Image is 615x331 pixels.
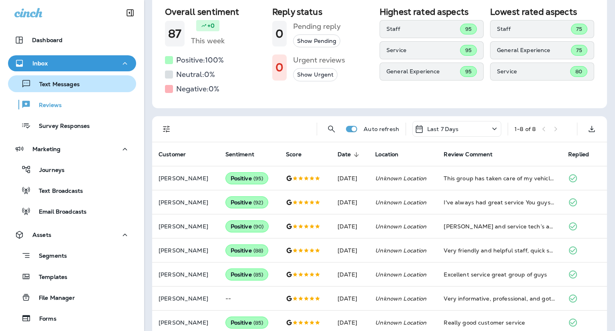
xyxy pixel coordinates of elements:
[444,222,555,230] div: Robert and service tech’s are fantastic! They all will go beyond expectations! Fantastic service ...
[380,7,484,17] h2: Highest rated aspects
[159,151,186,158] span: Customer
[8,227,136,243] button: Assets
[159,223,213,230] p: [PERSON_NAME]
[497,47,571,53] p: General Experience
[444,246,555,254] div: Very friendly and helpful staff, quick service. Definitely will go back when needed.
[31,81,80,89] p: Text Messages
[31,123,90,130] p: Survey Responses
[159,247,213,254] p: [PERSON_NAME]
[275,27,283,40] h1: 0
[364,126,399,132] p: Auto refresh
[119,5,141,21] button: Collapse Sidebar
[31,252,67,260] p: Segments
[375,319,426,326] em: Unknown Location
[253,319,263,326] span: ( 85 )
[225,244,269,256] div: Positive
[253,247,263,254] span: ( 88 )
[225,317,269,329] div: Positive
[331,238,369,262] td: [DATE]
[225,220,269,232] div: Positive
[225,151,265,158] span: Sentiment
[31,315,56,323] p: Forms
[253,199,263,206] span: ( 92 )
[219,287,280,311] td: --
[176,68,215,81] h5: Neutral: 0 %
[253,271,263,278] span: ( 85 )
[324,121,340,137] button: Search Reviews
[444,151,503,158] span: Review Comment
[465,47,472,54] span: 95
[8,32,136,48] button: Dashboard
[293,68,338,81] button: Show Urgent
[375,151,398,158] span: Location
[159,175,213,182] p: [PERSON_NAME]
[465,26,472,32] span: 95
[338,151,351,158] span: Date
[444,295,555,303] div: Very informative, professional, and got the job done.
[331,287,369,311] td: [DATE]
[568,151,589,158] span: Replied
[331,166,369,190] td: [DATE]
[272,7,373,17] h2: Reply status
[165,7,266,17] h2: Overall sentiment
[490,7,594,17] h2: Lowest rated aspects
[31,167,64,174] p: Journeys
[465,68,472,75] span: 95
[293,20,341,33] h5: Pending reply
[293,34,340,48] button: Show Pending
[444,198,555,206] div: I've always had great service You guys have always taken care of whatever needs that I have neede...
[8,117,136,134] button: Survey Responses
[176,54,224,67] h5: Positive: 100 %
[386,47,460,53] p: Service
[225,172,269,184] div: Positive
[159,199,213,206] p: [PERSON_NAME]
[31,295,75,302] p: File Manager
[386,26,460,32] p: Staff
[497,68,570,75] p: Service
[31,274,67,281] p: Templates
[31,208,86,216] p: Email Broadcasts
[8,247,136,264] button: Segments
[427,126,459,132] p: Last 7 Days
[584,121,600,137] button: Export as CSV
[497,26,571,32] p: Staff
[444,270,555,279] div: Excellent service great group of guys
[576,26,582,32] span: 75
[8,75,136,92] button: Text Messages
[331,190,369,214] td: [DATE]
[31,188,83,195] p: Text Broadcasts
[168,27,181,40] h1: 87
[8,182,136,199] button: Text Broadcasts
[225,268,269,281] div: Positive
[159,295,213,302] p: [PERSON_NAME]
[338,151,362,158] span: Date
[159,121,175,137] button: Filters
[375,271,426,278] em: Unknown Location
[444,151,492,158] span: Review Comment
[286,151,301,158] span: Score
[159,319,213,326] p: [PERSON_NAME]
[286,151,312,158] span: Score
[275,61,283,74] h1: 0
[32,60,48,67] p: Inbox
[159,151,196,158] span: Customer
[32,232,51,238] p: Assets
[386,68,460,75] p: General Experience
[375,199,426,206] em: Unknown Location
[331,262,369,287] td: [DATE]
[8,161,136,178] button: Journeys
[375,151,409,158] span: Location
[375,175,426,182] em: Unknown Location
[568,151,599,158] span: Replied
[32,146,60,152] p: Marketing
[375,223,426,230] em: Unknown Location
[159,271,213,278] p: [PERSON_NAME]
[253,175,263,182] span: ( 95 )
[176,83,219,95] h5: Negative: 0 %
[32,37,62,43] p: Dashboard
[207,22,215,30] p: +0
[576,47,582,54] span: 75
[444,174,555,182] div: This group has taken care of my vehicles since 2012. They're trustworthy and take time to explain...
[293,54,345,67] h5: Urgent reviews
[225,196,269,208] div: Positive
